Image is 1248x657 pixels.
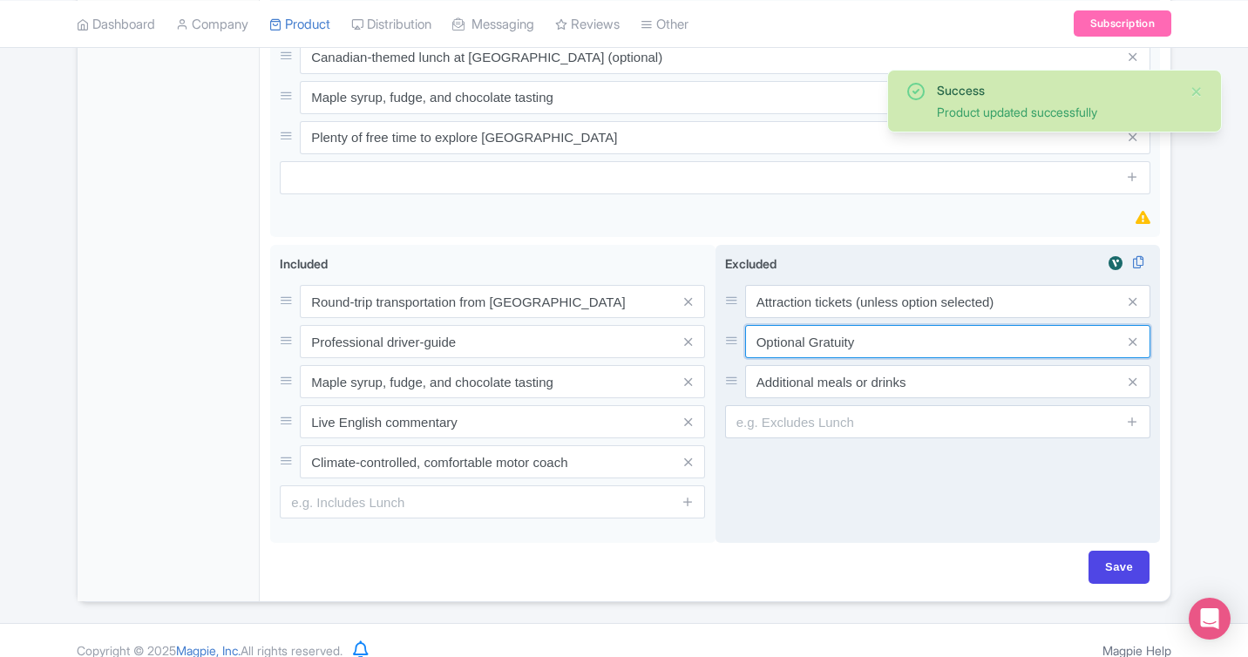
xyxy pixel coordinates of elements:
[1105,254,1126,272] img: viator-review-widget-01-363d65f17b203e82e80c83508294f9cc.svg
[725,405,1150,438] input: e.g. Excludes Lunch
[725,256,777,271] span: Excluded
[1189,598,1231,640] div: Open Intercom Messenger
[280,485,705,518] input: e.g. Includes Lunch
[1089,551,1150,584] input: Save
[280,256,328,271] span: Included
[1190,81,1204,102] button: Close
[1074,10,1171,37] a: Subscription
[937,103,1176,121] div: Product updated successfully
[937,81,1176,99] div: Success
